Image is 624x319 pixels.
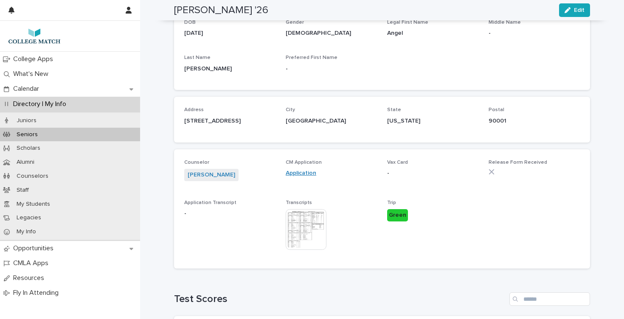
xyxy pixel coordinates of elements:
[387,117,478,126] p: [US_STATE]
[184,117,275,126] p: [STREET_ADDRESS]
[174,293,506,305] h1: Test Scores
[188,171,235,179] a: [PERSON_NAME]
[10,214,48,221] p: Legacies
[184,107,204,112] span: Address
[184,200,236,205] span: Application Transcript
[10,244,60,252] p: Opportunities
[286,117,377,126] p: [GEOGRAPHIC_DATA]
[387,160,408,165] span: Vax Card
[7,28,62,45] img: 7lzNxMuQ9KqU1pwTAr0j
[286,20,304,25] span: Gender
[286,160,322,165] span: CM Application
[387,29,478,38] p: Angel
[184,20,196,25] span: DOB
[10,70,55,78] p: What's New
[286,55,337,60] span: Preferred First Name
[10,274,51,282] p: Resources
[489,107,504,112] span: Postal
[10,289,65,297] p: Fly In Attending
[387,209,408,221] div: Green
[10,159,41,166] p: Alumni
[184,29,275,38] p: [DATE]
[286,200,312,205] span: Transcripts
[574,7,585,13] span: Edit
[286,64,377,73] p: -
[387,20,428,25] span: Legal First Name
[489,117,580,126] p: 90001
[10,201,57,208] p: My Students
[184,64,275,73] p: [PERSON_NAME]
[10,85,46,93] p: Calendar
[489,29,580,38] p: -
[387,200,396,205] span: Trip
[10,228,43,235] p: My Info
[286,29,377,38] p: [DEMOGRAPHIC_DATA]
[559,3,590,17] button: Edit
[10,55,60,63] p: College Apps
[10,259,55,267] p: CMLA Apps
[10,131,45,138] p: Seniors
[174,4,268,17] h2: [PERSON_NAME] '26
[10,187,36,194] p: Staff
[489,20,521,25] span: Middle Name
[184,55,211,60] span: Last Name
[286,107,295,112] span: City
[387,169,478,178] p: -
[184,209,275,218] p: -
[10,145,47,152] p: Scholars
[387,107,401,112] span: State
[10,117,43,124] p: Juniors
[10,173,55,180] p: Counselors
[184,160,209,165] span: Counselor
[509,292,590,306] input: Search
[489,160,547,165] span: Release Form Received
[286,170,316,176] a: Application
[10,100,73,108] p: Directory | My Info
